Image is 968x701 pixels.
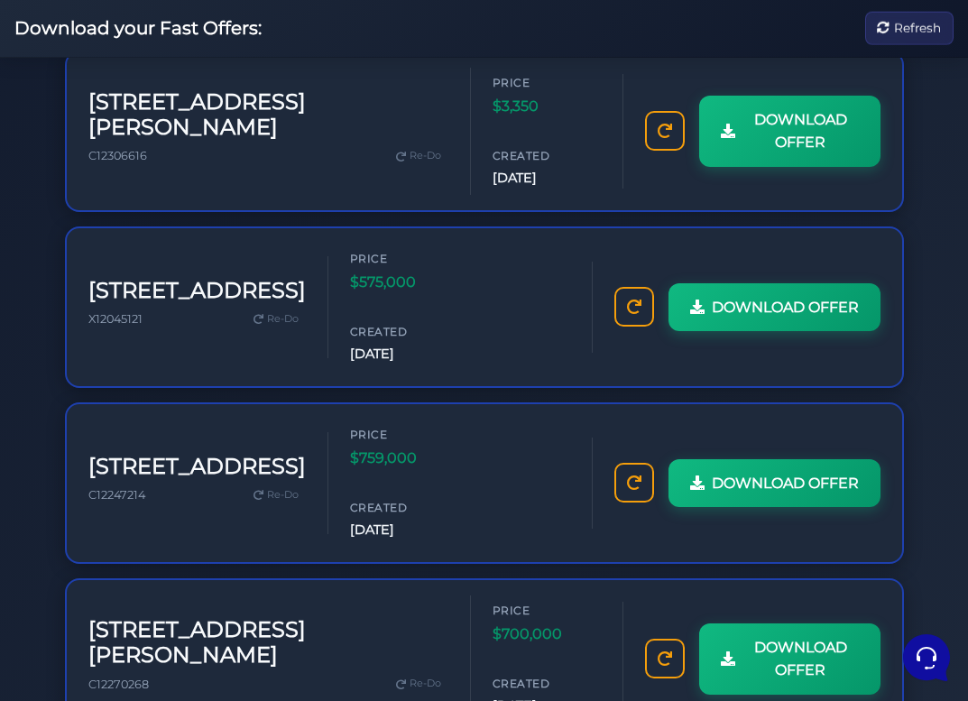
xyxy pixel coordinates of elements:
span: Fast Offers [76,101,277,119]
p: Help [280,560,303,576]
span: Price [350,250,458,267]
img: dark [29,172,65,208]
img: dark [30,110,51,132]
span: Start a Conversation [130,235,253,250]
h3: [STREET_ADDRESS][PERSON_NAME] [88,617,448,669]
span: Created [493,147,601,164]
span: $575,000 [350,271,458,294]
span: Re-Do [410,676,441,692]
a: Fast OffersYou:Is the system downè6mo ago [22,94,339,148]
p: 8mo ago [288,171,332,187]
span: Created [493,675,601,692]
a: DOWNLOAD OFFER [699,96,880,167]
span: Your Conversations [29,72,146,87]
span: C12306616 [88,149,147,162]
span: Re-Do [410,148,441,164]
a: DOWNLOAD OFFER [668,283,880,332]
span: Fast Offers Support [76,171,277,189]
span: C12270268 [88,678,149,691]
a: Re-Do [389,672,448,696]
h2: Download your Fast Offers: [14,18,262,40]
span: DOWNLOAD OFFER [712,472,859,495]
h3: [STREET_ADDRESS] [88,278,306,304]
span: $759,000 [350,447,458,470]
span: DOWNLOAD OFFER [742,108,859,154]
h3: [STREET_ADDRESS][PERSON_NAME] [88,89,448,142]
h3: [STREET_ADDRESS] [88,454,306,480]
a: Open Help Center [225,297,332,311]
span: Re-Do [267,311,299,327]
button: Help [235,535,346,576]
span: Created [350,323,458,340]
span: $3,350 [493,95,601,118]
a: Re-Do [389,144,448,168]
span: Find an Answer [29,297,123,311]
span: DOWNLOAD OFFER [742,636,859,682]
input: Search for an Article... [41,336,295,354]
span: DOWNLOAD OFFER [712,296,859,319]
a: Re-Do [246,484,306,507]
span: X12045121 [88,312,143,326]
button: Home [14,535,125,576]
span: Price [350,426,458,443]
p: Messages [155,560,207,576]
span: Refresh [894,19,941,39]
span: Price [493,602,601,619]
p: Home [54,560,85,576]
img: dark [42,110,64,132]
button: Start a Conversation [29,225,332,261]
p: 6mo ago [288,101,332,117]
span: C12247214 [88,488,145,502]
span: Price [493,74,601,91]
button: Refresh [865,12,954,45]
span: Re-Do [267,487,299,503]
a: DOWNLOAD OFFER [699,623,880,695]
iframe: Customerly Messenger Launcher [899,631,954,685]
a: DOWNLOAD OFFER [668,459,880,508]
span: [DATE] [350,344,458,364]
a: See all [291,72,332,87]
button: Messages [125,535,236,576]
p: Hi sorry theres been a breach in the server, trying to get it up and running back asap! [76,192,277,210]
span: Created [350,499,458,516]
a: Re-Do [246,308,306,331]
h2: Hello Allie 👋 [14,14,303,43]
span: [DATE] [493,168,601,189]
span: $700,000 [493,623,601,646]
span: [DATE] [350,520,458,540]
p: You: Is the system downè [76,123,277,141]
a: Fast Offers SupportHi sorry theres been a breach in the server, trying to get it up and running b... [22,163,339,217]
